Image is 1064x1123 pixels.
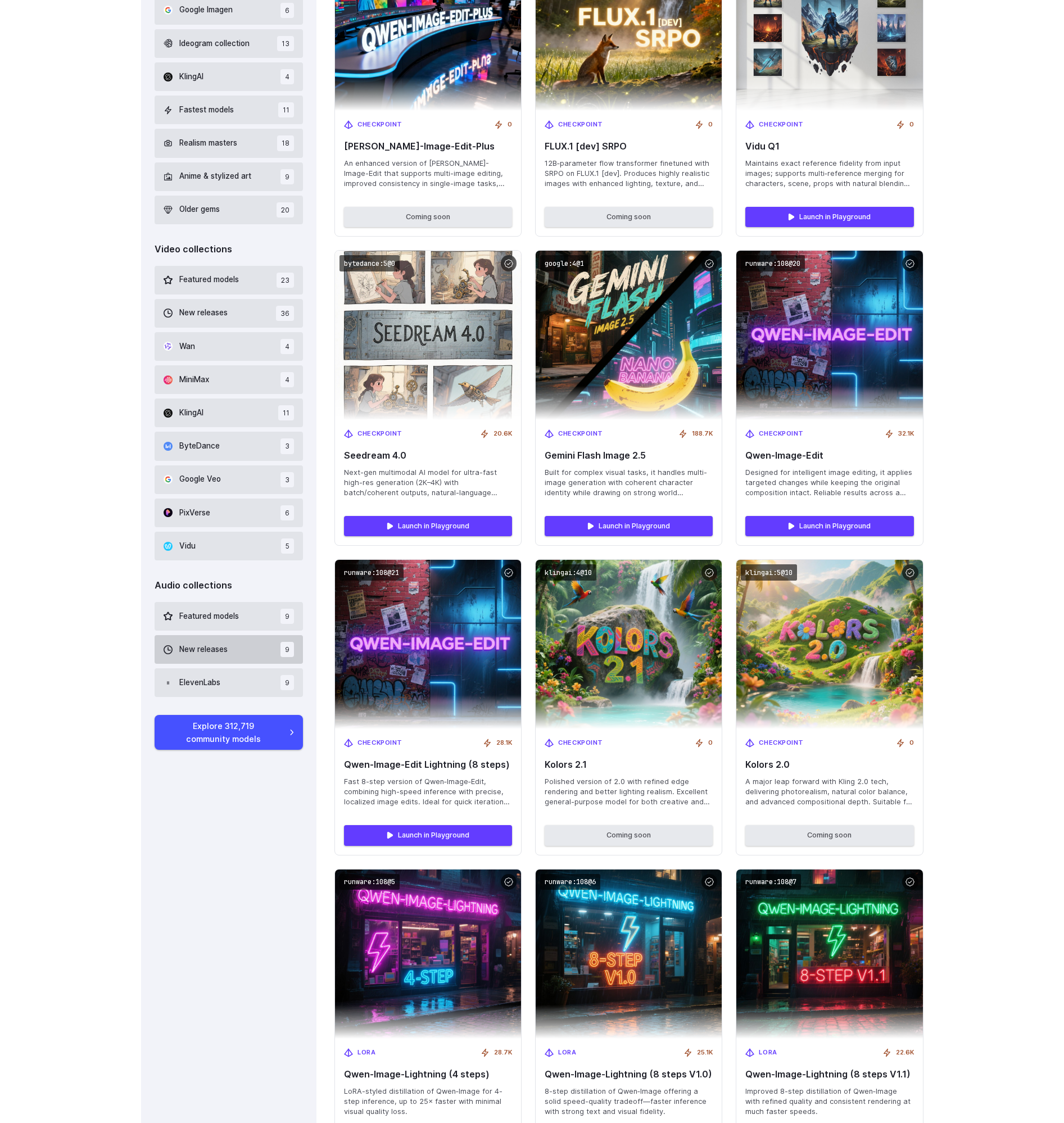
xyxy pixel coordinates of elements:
span: 6 [280,505,294,520]
img: Qwen‑Image-Lightning (4 steps) [335,870,521,1039]
img: Qwen‑Image‑Edit Lightning (8 steps) [335,560,521,729]
button: Featured models 9 [155,602,304,631]
span: 28.1K [496,738,512,748]
code: bytedance:5@0 [339,255,400,271]
span: 9 [280,675,294,690]
button: MiniMax 4 [155,365,304,394]
span: 9 [280,169,294,184]
button: PixVerse 6 [155,499,304,527]
button: Coming soon [545,825,713,845]
button: Coming soon [545,207,713,227]
button: ElevenLabs 9 [155,668,304,697]
span: 12B‑parameter flow transformer finetuned with SRPO on FLUX.1 [dev]. Produces highly realistic ima... [545,159,713,189]
code: google:4@1 [540,255,588,271]
span: 11 [278,102,294,117]
span: Featured models [179,274,239,286]
span: Ideogram collection [179,38,250,50]
span: LoRA-styled distillation of Qwen‑Image for 4-step inference, up to 25× faster with minimal visual... [344,1086,512,1117]
span: LoRA [357,1048,375,1058]
span: 5 [281,538,294,554]
span: 9 [280,642,294,657]
span: Google Imagen [179,4,233,16]
span: Improved 8-step distillation of Qwen‑Image with refined quality and consistent rendering at much ... [745,1086,913,1117]
a: Launch in Playground [344,825,512,845]
span: Qwen‑Image-Lightning (8 steps V1.1) [745,1069,913,1080]
span: ElevenLabs [179,677,220,689]
span: 32.1K [898,429,914,439]
button: New releases 9 [155,635,304,664]
span: 18 [277,135,294,151]
span: Fast 8-step version of Qwen‑Image‑Edit, combining high-speed inference with precise, localized im... [344,777,512,807]
span: ByteDance [179,440,220,452]
a: Launch in Playground [745,207,913,227]
span: 11 [278,405,294,420]
span: Vidu Q1 [745,141,913,152]
span: PixVerse [179,507,210,519]
a: Explore 312,719 community models [155,715,304,750]
span: Seedream 4.0 [344,450,512,461]
span: Qwen‑Image‑Edit [745,450,913,461]
span: Checkpoint [759,120,804,130]
span: An enhanced version of [PERSON_NAME]-Image-Edit that supports multi-image editing, improved consi... [344,159,512,189]
span: Older gems [179,203,220,216]
code: runware:108@5 [339,874,400,890]
span: KlingAI [179,407,203,419]
span: Checkpoint [759,429,804,439]
img: Seedream 4.0 [335,251,521,420]
span: Gemini Flash Image 2.5 [545,450,713,461]
code: runware:108@20 [741,255,805,271]
span: 4 [280,69,294,84]
span: 22.6K [896,1048,914,1058]
code: runware:108@6 [540,874,600,890]
code: runware:108@21 [339,564,404,581]
span: Qwen‑Image-Lightning (8 steps V1.0) [545,1069,713,1080]
a: Launch in Playground [545,516,713,536]
span: 0 [708,120,713,130]
span: A major leap forward with Kling 2.0 tech, delivering photorealism, natural color balance, and adv... [745,777,913,807]
span: 6 [280,3,294,18]
span: Vidu [179,540,196,553]
span: Qwen‑Image‑Edit Lightning (8 steps) [344,759,512,770]
span: 3 [280,438,294,454]
span: Checkpoint [759,738,804,748]
button: Realism masters 18 [155,129,304,157]
code: runware:108@7 [741,874,801,890]
span: 23 [277,273,294,288]
button: Wan 4 [155,332,304,361]
span: 0 [909,120,914,130]
span: Anime & stylized art [179,170,251,183]
span: MiniMax [179,374,209,386]
button: Anime & stylized art 9 [155,162,304,191]
code: klingai:5@10 [741,564,797,581]
span: 8-step distillation of Qwen‑Image offering a solid speed-quality tradeoff—faster inference with s... [545,1086,713,1117]
span: Qwen‑Image-Lightning (4 steps) [344,1069,512,1080]
img: Qwen‑Image-Lightning (8 steps V1.0) [536,870,722,1039]
span: Checkpoint [357,429,402,439]
span: Checkpoint [558,429,603,439]
button: Featured models 23 [155,266,304,295]
img: Kolors 2.0 [736,560,922,729]
span: Kolors 2.0 [745,759,913,770]
button: Coming soon [745,825,913,845]
span: 4 [280,372,294,387]
span: LoRA [558,1048,576,1058]
span: 0 [508,120,512,130]
button: Fastest models 11 [155,96,304,124]
span: LoRA [759,1048,777,1058]
span: Realism masters [179,137,237,150]
span: Next-gen multimodal AI model for ultra-fast high-res generation (2K–4K) with batch/coherent outpu... [344,468,512,498]
code: klingai:4@10 [540,564,596,581]
span: Kolors 2.1 [545,759,713,770]
span: Checkpoint [357,738,402,748]
span: 28.7K [494,1048,512,1058]
span: Built for complex visual tasks, it handles multi-image generation with coherent character identit... [545,468,713,498]
span: FLUX.1 [dev] SRPO [545,141,713,152]
button: Google Veo 3 [155,465,304,494]
span: 4 [280,339,294,354]
span: 25.1K [697,1048,713,1058]
span: [PERSON_NAME]-Image-Edit-Plus [344,141,512,152]
span: 188.7K [692,429,713,439]
span: Checkpoint [558,738,603,748]
span: KlingAI [179,71,203,83]
span: 9 [280,609,294,624]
